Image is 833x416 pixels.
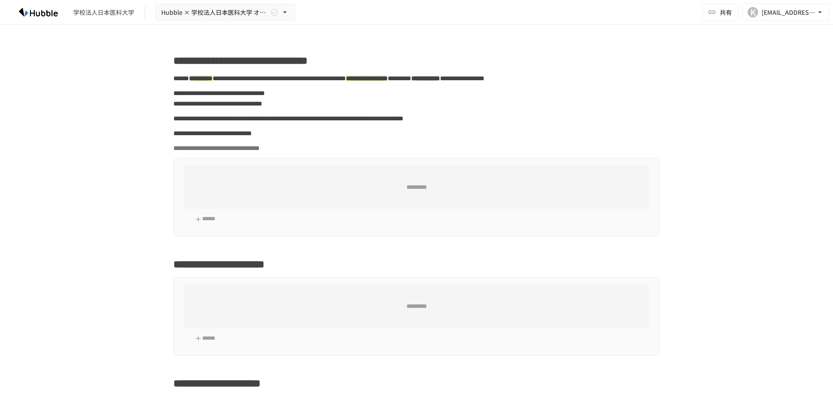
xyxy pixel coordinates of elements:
button: 共有 [702,3,739,21]
div: 学校法人日本医科大学 [73,8,134,17]
div: [EMAIL_ADDRESS][PERSON_NAME][DOMAIN_NAME] [762,7,816,18]
button: K[EMAIL_ADDRESS][PERSON_NAME][DOMAIN_NAME] [742,3,830,21]
span: Hubble × 学校法人日本医科大学 オンボーディングプロジェクト [161,7,268,18]
img: HzDRNkGCf7KYO4GfwKnzITak6oVsp5RHeZBEM1dQFiQ [10,5,66,19]
button: Hubble × 学校法人日本医科大学 オンボーディングプロジェクト [156,4,295,21]
div: K [748,7,758,17]
span: 共有 [720,7,732,17]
